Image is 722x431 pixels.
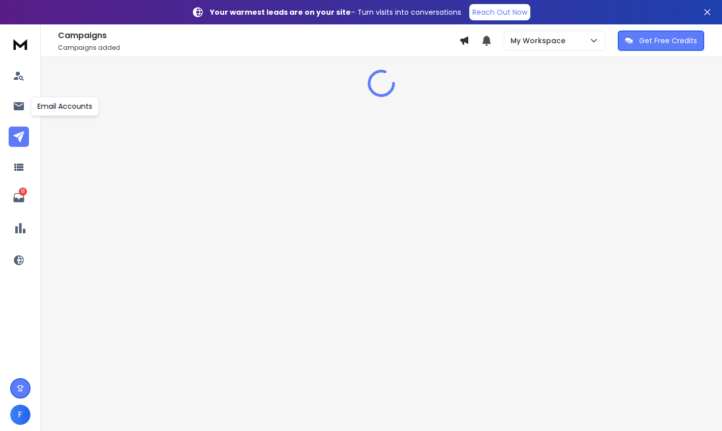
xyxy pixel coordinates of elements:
[31,97,99,116] div: Email Accounts
[9,188,29,208] a: 13
[472,7,527,17] p: Reach Out Now
[510,36,569,46] p: My Workspace
[10,405,31,425] button: F
[469,4,530,20] a: Reach Out Now
[639,36,697,46] p: Get Free Credits
[58,29,459,42] h1: Campaigns
[19,188,27,196] p: 13
[210,7,351,17] strong: Your warmest leads are on your site
[210,7,461,17] p: – Turn visits into conversations
[58,44,459,52] p: Campaigns added
[618,30,704,51] button: Get Free Credits
[10,35,31,53] img: logo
